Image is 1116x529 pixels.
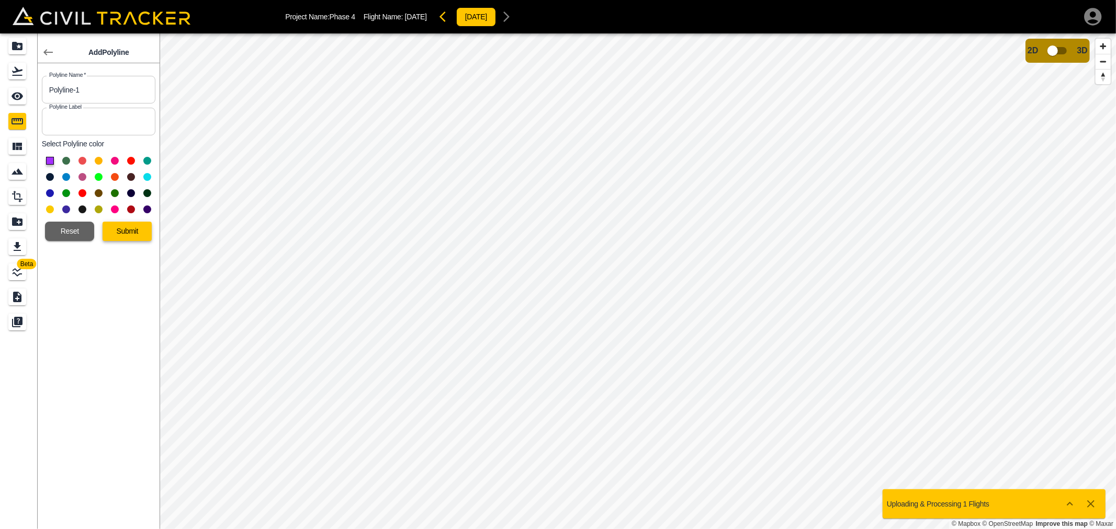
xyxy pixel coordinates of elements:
[456,7,496,27] button: [DATE]
[1028,46,1038,55] span: 2D
[1036,520,1088,527] a: Map feedback
[1096,69,1111,84] button: Reset bearing to north
[887,500,989,508] p: Uploading & Processing 1 Flights
[1089,520,1113,527] a: Maxar
[1096,54,1111,69] button: Zoom out
[952,520,980,527] a: Mapbox
[160,33,1116,529] canvas: Map
[983,520,1033,527] a: OpenStreetMap
[405,13,427,21] span: [DATE]
[1059,493,1080,514] button: Show more
[364,13,427,21] p: Flight Name:
[13,7,190,25] img: Civil Tracker
[1077,46,1088,55] span: 3D
[285,13,355,21] p: Project Name: Phase 4
[1096,39,1111,54] button: Zoom in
